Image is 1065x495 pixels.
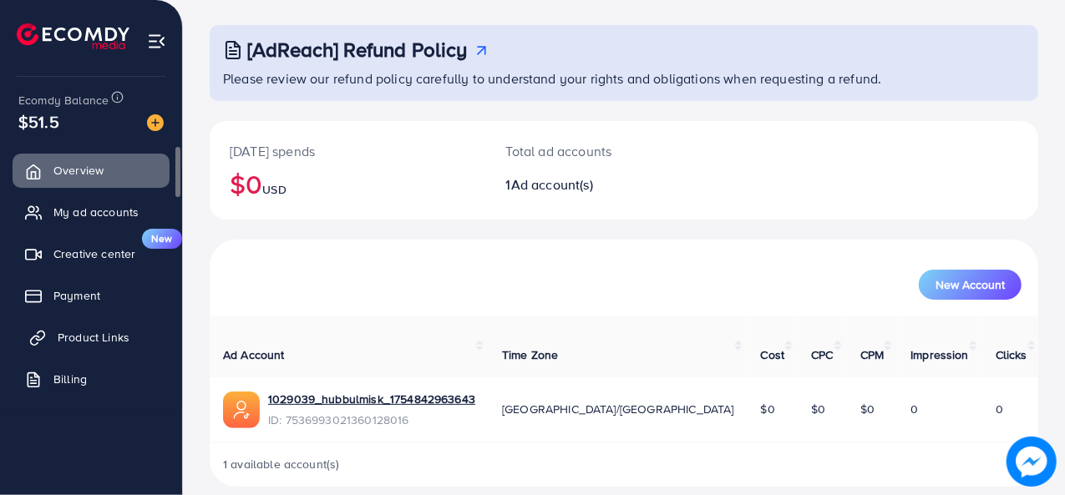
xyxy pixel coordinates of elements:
span: Product Links [58,329,129,346]
img: menu [147,32,166,51]
span: $0 [761,401,775,417]
h2: 1 [506,177,673,193]
span: CPM [860,346,884,363]
span: $0 [860,401,875,417]
p: Please review our refund policy carefully to understand your rights and obligations when requesti... [223,68,1028,88]
button: New Account [919,270,1022,300]
span: Ad Account [223,346,285,363]
h3: [AdReach] Refund Policy [247,38,468,62]
img: image [147,114,164,131]
p: [DATE] spends [230,141,466,161]
span: 1 available account(s) [223,456,340,472]
p: Total ad accounts [506,141,673,161]
img: ic-ads-acc.e4c84228.svg [223,391,260,428]
a: Payment [13,279,170,312]
h2: $0 [230,168,466,200]
span: USD [262,181,286,198]
span: New [142,229,182,249]
span: New Account [936,279,1005,290]
span: My ad accounts [53,204,139,220]
span: [GEOGRAPHIC_DATA]/[GEOGRAPHIC_DATA] [502,401,734,417]
span: Overview [53,162,104,179]
a: 1029039_hubbulmisk_1754842963643 [268,391,475,407]
span: $0 [811,401,825,417]
span: Ad account(s) [511,175,593,194]
a: My ad accounts [13,195,170,229]
span: Cost [761,346,785,363]
a: Overview [13,154,170,187]
span: 0 [996,401,1003,417]
a: Creative centerNew [13,237,170,270]
span: Billing [53,371,87,387]
span: ID: 7536993021360128016 [268,412,475,428]
img: image [1007,437,1057,487]
img: logo [17,23,129,49]
span: Impression [910,346,969,363]
a: Product Links [13,321,170,354]
span: 0 [910,401,918,417]
span: Time Zone [502,346,558,363]
span: Creative center [53,245,135,262]
span: CPC [811,346,833,363]
a: Billing [13,362,170,396]
span: Clicks [996,346,1027,363]
span: $51.5 [18,109,59,134]
span: Payment [53,287,100,304]
span: Ecomdy Balance [18,92,109,109]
